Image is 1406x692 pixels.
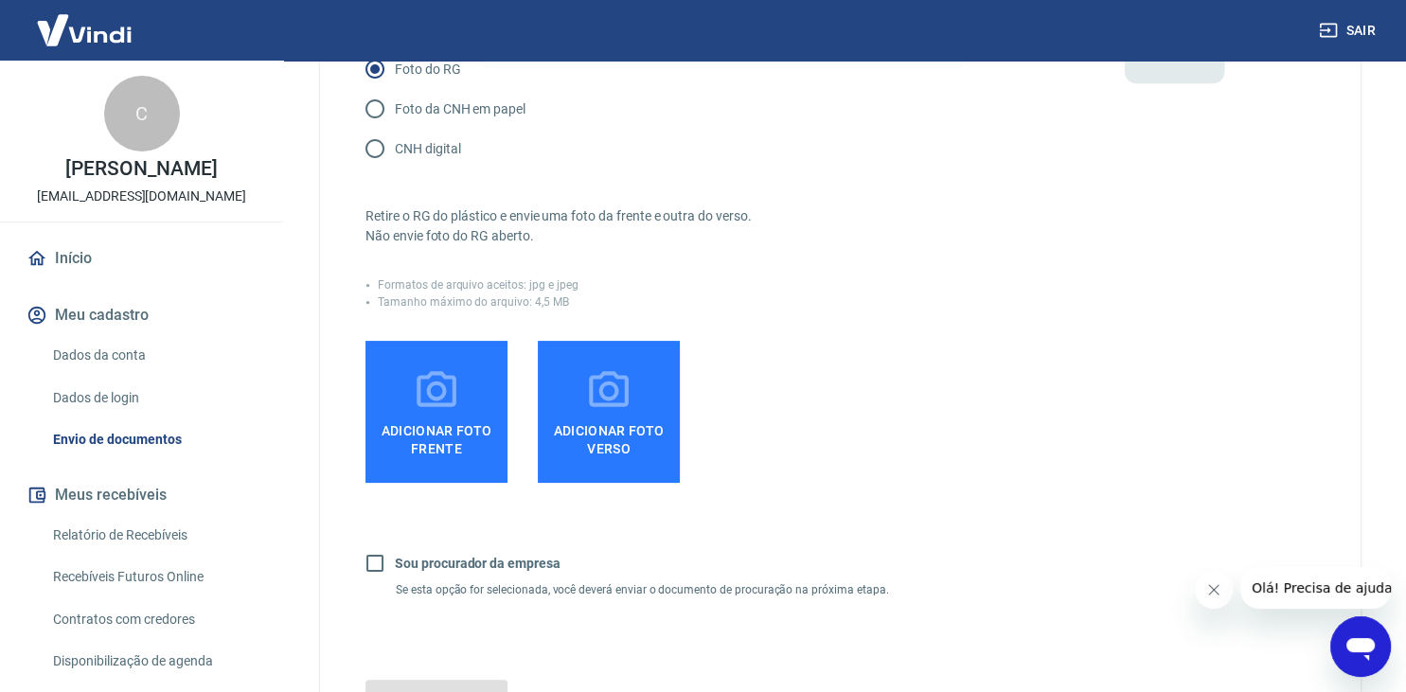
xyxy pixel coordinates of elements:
p: CNH digital [395,139,460,159]
span: Adicionar foto frente [373,415,500,457]
a: Contratos com credores [45,600,260,639]
p: Tamanho máximo do arquivo: 4,5 MB [378,293,569,311]
iframe: Botão para abrir a janela de mensagens [1330,616,1391,677]
span: Olá! Precisa de ajuda? [11,13,159,28]
img: Vindi [23,1,146,59]
span: Adicionar foto verso [545,415,672,457]
p: Foto do RG [395,60,461,80]
a: Dados de login [45,379,260,417]
p: Foto da CNH em papel [395,99,525,119]
a: Disponibilização de agenda [45,642,260,681]
p: Retire o RG do plástico e envie uma foto da frente e outra do verso. Não envie foto do RG aberto. [365,206,1031,246]
label: Adicionar foto frente [365,341,507,483]
b: Sou procurador da empresa [395,556,561,571]
div: C [104,76,180,151]
label: Adicionar foto verso [538,341,680,483]
iframe: Fechar mensagem [1195,571,1233,609]
a: Envio de documentos [45,420,260,459]
button: Meu cadastro [23,294,260,336]
a: Relatório de Recebíveis [45,516,260,555]
a: Início [23,238,260,279]
p: Se esta opção for selecionada, você deverá enviar o documento de procuração na próxima etapa. [396,583,1031,596]
button: Sair [1315,13,1383,48]
button: Meus recebíveis [23,474,260,516]
a: Recebíveis Futuros Online [45,558,260,596]
p: Formatos de arquivo aceitos: jpg e jpeg [378,276,578,293]
iframe: Mensagem da empresa [1240,567,1391,609]
a: Dados da conta [45,336,260,375]
p: [EMAIL_ADDRESS][DOMAIN_NAME] [37,186,246,206]
p: [PERSON_NAME] [65,159,217,179]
